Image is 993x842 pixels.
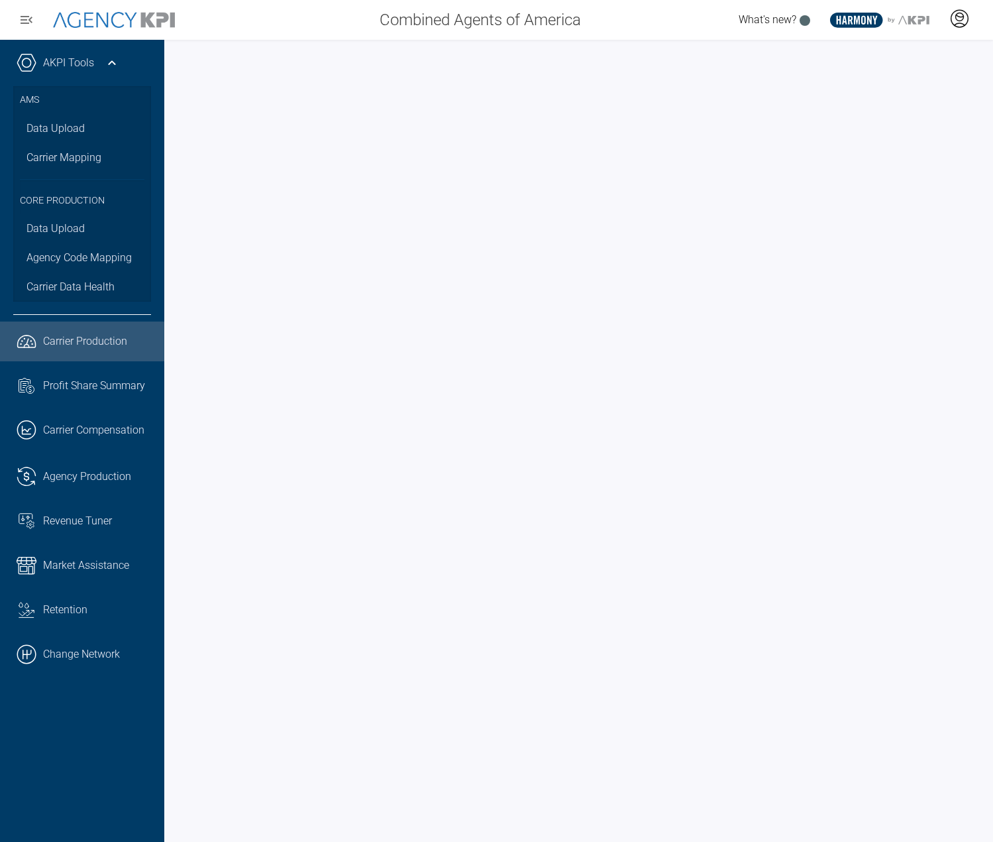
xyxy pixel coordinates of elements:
[380,8,581,32] span: Combined Agents of America
[13,114,151,143] a: Data Upload
[26,279,115,295] span: Carrier Data Health
[43,513,112,529] span: Revenue Tuner
[20,86,144,114] h3: AMS
[43,602,151,618] div: Retention
[13,214,151,243] a: Data Upload
[43,55,94,71] a: AKPI Tools
[20,179,144,215] h3: Core Production
[13,272,151,302] a: Carrier Data Health
[13,243,151,272] a: Agency Code Mapping
[43,469,131,485] span: Agency Production
[43,333,127,349] span: Carrier Production
[43,422,144,438] span: Carrier Compensation
[43,558,129,573] span: Market Assistance
[53,12,175,27] img: AgencyKPI
[13,143,151,172] a: Carrier Mapping
[739,13,796,26] span: What's new?
[43,378,145,394] span: Profit Share Summary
